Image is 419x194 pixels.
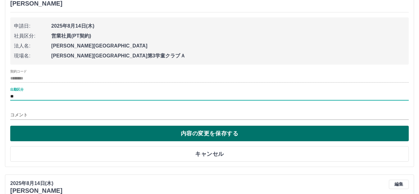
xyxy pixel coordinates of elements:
[51,42,405,50] span: [PERSON_NAME][GEOGRAPHIC_DATA]
[14,32,51,40] span: 社員区分:
[51,52,405,60] span: [PERSON_NAME][GEOGRAPHIC_DATA]第3学童クラブＡ
[51,32,405,40] span: 営業社員(PT契約)
[14,52,51,60] span: 現場名:
[10,180,62,187] p: 2025年8月14日(木)
[10,126,409,141] button: 内容の変更を保存する
[10,69,27,74] label: 契約コード
[10,87,23,92] label: 出勤区分
[389,180,409,189] button: 編集
[14,42,51,50] span: 法人名:
[51,22,405,30] span: 2025年8月14日(木)
[14,22,51,30] span: 申請日:
[10,146,409,162] button: キャンセル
